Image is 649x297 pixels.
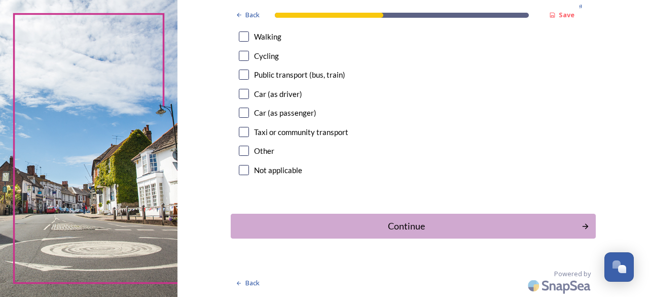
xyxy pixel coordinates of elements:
div: Cycling [254,50,279,62]
div: Continue [236,219,576,233]
strong: Save [559,10,574,19]
div: Car (as passenger) [254,107,316,119]
span: Powered by [554,269,591,279]
div: Not applicable [254,164,302,176]
button: Continue [231,214,596,239]
div: Other [254,145,274,157]
div: Car (as driver) [254,88,302,100]
div: Walking [254,31,281,43]
div: Taxi or community transport [254,126,348,138]
span: Back [245,10,260,20]
span: Back [245,278,260,288]
div: Public transport (bus, train) [254,69,345,81]
button: Open Chat [604,252,634,282]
